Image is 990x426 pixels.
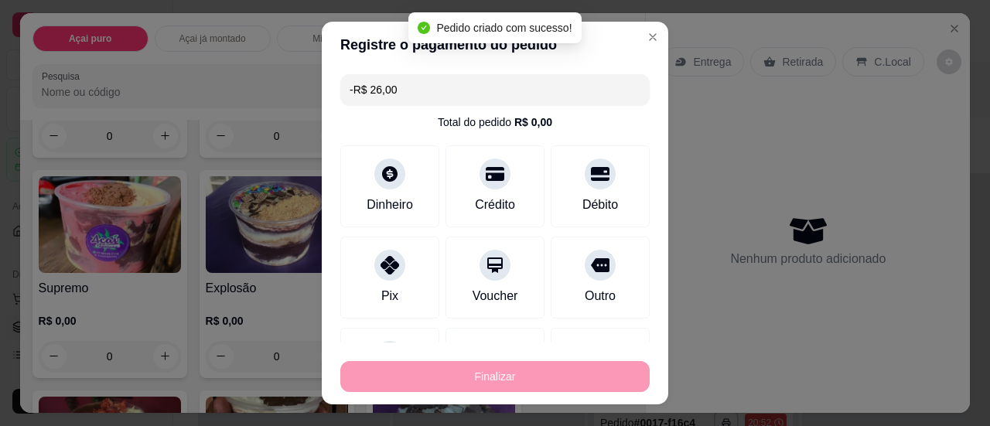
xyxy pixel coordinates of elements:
[514,114,552,130] div: R$ 0,00
[585,287,616,305] div: Outro
[381,287,398,305] div: Pix
[418,22,430,34] span: check-circle
[322,22,668,68] header: Registre o pagamento do pedido
[367,196,413,214] div: Dinheiro
[582,196,618,214] div: Débito
[436,22,572,34] span: Pedido criado com sucesso!
[473,287,518,305] div: Voucher
[438,114,552,130] div: Total do pedido
[475,196,515,214] div: Crédito
[350,74,640,105] input: Ex.: hambúrguer de cordeiro
[640,25,665,49] button: Close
